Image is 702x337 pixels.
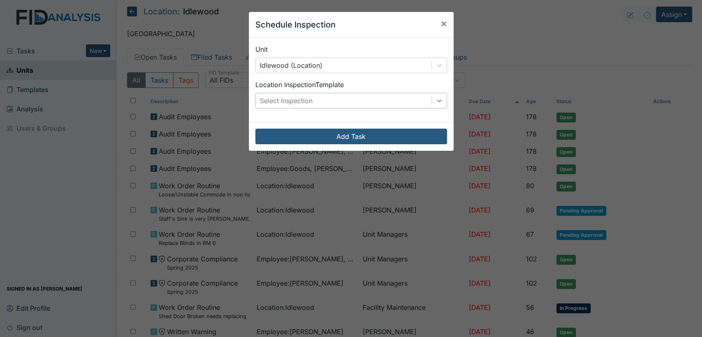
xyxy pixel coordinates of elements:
label: Location Inspection Template [255,80,344,90]
div: Select Inspection [260,96,313,106]
button: Add Task [255,129,447,144]
button: Close [434,12,454,35]
label: Unit [255,44,268,54]
div: Idlewood (Location) [260,60,322,70]
span: × [440,17,447,29]
h5: Schedule Inspection [255,18,336,31]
